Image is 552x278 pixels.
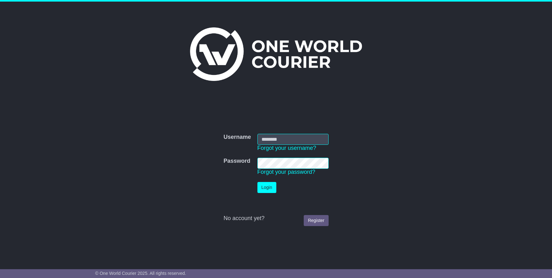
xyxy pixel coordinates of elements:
a: Forgot your username? [257,145,316,151]
a: Register [304,215,328,226]
button: Login [257,182,276,193]
label: Password [223,158,250,165]
img: One World [190,27,362,81]
label: Username [223,134,251,141]
span: © One World Courier 2025. All rights reserved. [95,271,186,276]
div: No account yet? [223,215,328,222]
a: Forgot your password? [257,169,315,175]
